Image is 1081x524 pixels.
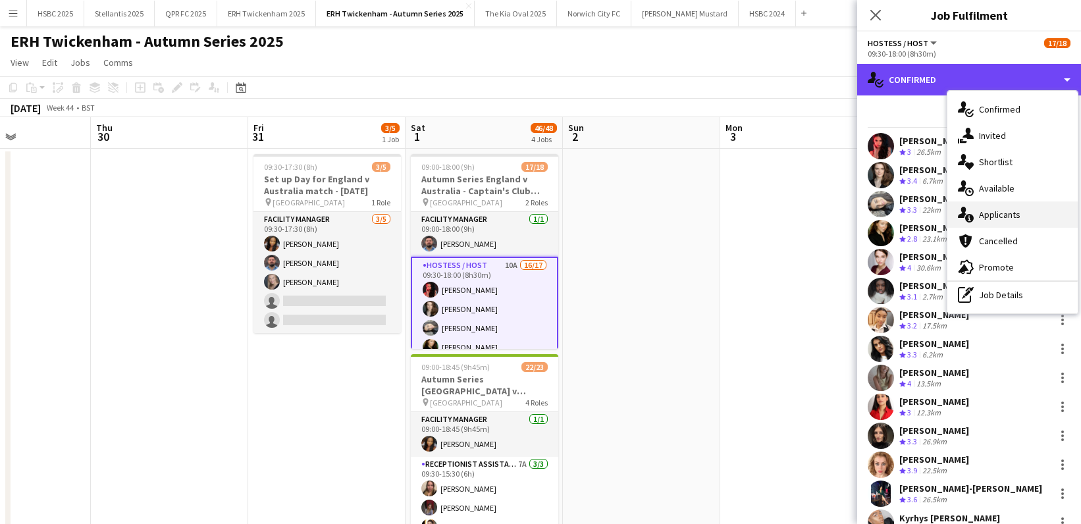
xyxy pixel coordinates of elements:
[264,162,317,172] span: 09:30-17:30 (8h)
[857,7,1081,24] h3: Job Fulfilment
[217,1,316,26] button: ERH Twickenham 2025
[430,197,502,207] span: [GEOGRAPHIC_DATA]
[899,367,969,379] div: [PERSON_NAME]
[43,103,76,113] span: Week 44
[920,176,945,187] div: 6.7km
[920,205,943,216] div: 22km
[899,164,969,176] div: [PERSON_NAME]
[920,321,949,332] div: 17.5km
[907,176,917,186] span: 3.4
[920,234,949,245] div: 23.1km
[521,162,548,172] span: 17/18
[979,235,1018,247] span: Cancelled
[899,454,969,465] div: [PERSON_NAME]
[557,1,631,26] button: Norwich City FC
[899,193,969,205] div: [PERSON_NAME]
[421,162,475,172] span: 09:00-18:00 (9h)
[899,309,969,321] div: [PERSON_NAME]
[521,362,548,372] span: 22/23
[920,436,949,448] div: 26.9km
[907,292,917,301] span: 3.1
[253,122,264,134] span: Fri
[155,1,217,26] button: QPR FC 2025
[568,122,584,134] span: Sun
[914,407,943,419] div: 12.3km
[98,54,138,71] a: Comms
[979,156,1013,168] span: Shortlist
[907,407,911,417] span: 3
[899,512,1000,524] div: Kyrhys [PERSON_NAME]
[899,396,969,407] div: [PERSON_NAME]
[907,494,917,504] span: 3.6
[94,129,113,144] span: 30
[525,398,548,407] span: 4 Roles
[907,234,917,244] span: 2.8
[920,465,949,477] div: 22.5km
[899,280,969,292] div: [PERSON_NAME]
[907,465,917,475] span: 3.9
[82,103,95,113] div: BST
[382,134,399,144] div: 1 Job
[920,292,945,303] div: 2.7km
[724,129,743,144] span: 3
[381,123,400,133] span: 3/5
[979,130,1006,142] span: Invited
[566,129,584,144] span: 2
[899,483,1042,494] div: [PERSON_NAME]-[PERSON_NAME]
[411,154,558,349] app-job-card: 09:00-18:00 (9h)17/18Autumn Series England v Australia - Captain's Club (North Stand) - [DATE] [G...
[857,64,1081,95] div: Confirmed
[525,197,548,207] span: 2 Roles
[27,1,84,26] button: HSBC 2025
[907,205,917,215] span: 3.3
[372,162,390,172] span: 3/5
[411,173,558,197] h3: Autumn Series England v Australia - Captain's Club (North Stand) - [DATE]
[409,129,425,144] span: 1
[899,425,969,436] div: [PERSON_NAME]
[1044,38,1070,48] span: 17/18
[96,122,113,134] span: Thu
[899,251,969,263] div: [PERSON_NAME]
[430,398,502,407] span: [GEOGRAPHIC_DATA]
[11,32,284,51] h1: ERH Twickenham - Autumn Series 2025
[868,38,928,48] span: Hostess / Host
[979,261,1014,273] span: Promote
[253,212,401,333] app-card-role: Facility Manager3/509:30-17:30 (8h)[PERSON_NAME][PERSON_NAME][PERSON_NAME]
[273,197,345,207] span: [GEOGRAPHIC_DATA]
[253,173,401,197] h3: Set up Day for England v Australia match - [DATE]
[11,57,29,68] span: View
[631,1,739,26] button: [PERSON_NAME] Mustard
[5,54,34,71] a: View
[725,122,743,134] span: Mon
[253,154,401,333] app-job-card: 09:30-17:30 (8h)3/5Set up Day for England v Australia match - [DATE] [GEOGRAPHIC_DATA]1 RoleFacil...
[65,54,95,71] a: Jobs
[316,1,475,26] button: ERH Twickenham - Autumn Series 2025
[251,129,264,144] span: 31
[899,135,969,147] div: [PERSON_NAME]
[739,1,796,26] button: HSBC 2024
[531,123,557,133] span: 46/48
[411,412,558,457] app-card-role: Facility Manager1/109:00-18:45 (9h45m)[PERSON_NAME]
[914,263,943,274] div: 30.6km
[421,362,490,372] span: 09:00-18:45 (9h45m)
[907,263,911,273] span: 4
[907,379,911,388] span: 4
[907,147,911,157] span: 3
[899,222,969,234] div: [PERSON_NAME]
[979,182,1015,194] span: Available
[70,57,90,68] span: Jobs
[979,103,1020,115] span: Confirmed
[411,212,558,257] app-card-role: Facility Manager1/109:00-18:00 (9h)[PERSON_NAME]
[899,338,969,350] div: [PERSON_NAME]
[84,1,155,26] button: Stellantis 2025
[11,101,41,115] div: [DATE]
[411,373,558,397] h3: Autumn Series [GEOGRAPHIC_DATA] v Australia - Gate 1 ([GEOGRAPHIC_DATA]) - [DATE]
[475,1,557,26] button: The Kia Oval 2025
[907,350,917,359] span: 3.3
[42,57,57,68] span: Edit
[920,350,945,361] div: 6.2km
[411,122,425,134] span: Sat
[907,436,917,446] span: 3.3
[103,57,133,68] span: Comms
